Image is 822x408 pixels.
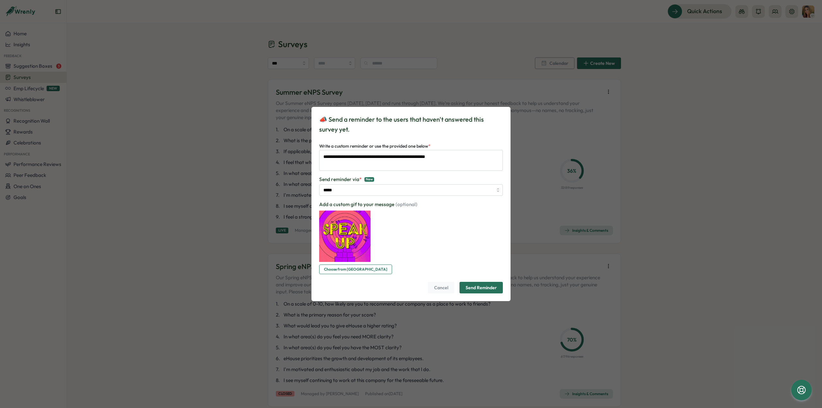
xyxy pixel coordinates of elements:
[428,282,454,293] button: Cancel
[466,282,497,293] span: Send Reminder
[319,143,431,150] label: Write a custom reminder or use the provided one below
[459,282,503,293] button: Send Reminder
[394,201,417,207] span: (optional)
[319,211,371,262] img: reminder gif
[319,115,503,135] p: 📣 Send a reminder to the users that haven't answered this survey yet.
[319,201,417,208] p: Add a custom gif to your message
[364,177,374,182] span: New
[319,176,362,183] span: Send reminder via
[324,265,387,274] span: Choose from [GEOGRAPHIC_DATA]
[319,265,392,274] button: Choose from [GEOGRAPHIC_DATA]
[434,282,448,293] span: Cancel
